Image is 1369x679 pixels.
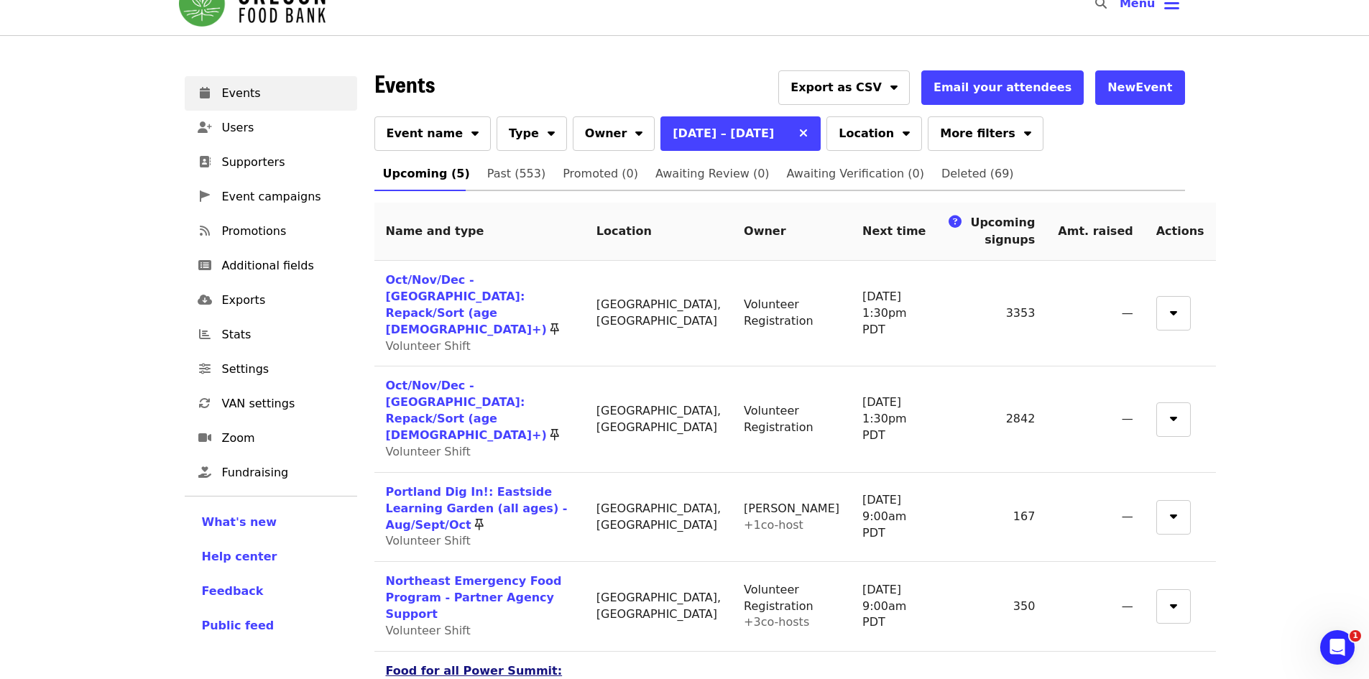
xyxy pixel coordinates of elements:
span: Events [374,66,435,100]
a: Supporters [185,145,357,180]
button: More filters [928,116,1043,151]
span: Amt. raised [1058,224,1133,238]
a: Settings [185,352,357,387]
td: Volunteer Registration [732,562,851,652]
th: Location [585,203,732,261]
span: Owner [585,125,627,142]
a: VAN settings [185,387,357,421]
i: rss icon [200,224,210,238]
i: calendar icon [200,86,210,100]
span: Past (553) [487,164,545,184]
td: [DATE] 1:30pm PDT [851,366,937,472]
span: VAN settings [222,395,346,412]
th: Name and type [374,203,585,261]
button: Owner [573,116,655,151]
span: Location [839,125,894,142]
button: Email your attendees [921,70,1084,105]
span: Upcoming (5) [383,164,470,184]
a: Public feed [202,617,340,634]
span: Stats [222,326,346,343]
i: chart-bar icon [199,328,211,341]
span: Awaiting Verification (0) [787,164,924,184]
a: Deleted (69) [933,157,1023,191]
i: list-alt icon [198,259,211,272]
div: [GEOGRAPHIC_DATA], [GEOGRAPHIC_DATA] [596,403,721,436]
i: times icon [799,126,808,140]
a: Past (553) [479,157,554,191]
i: pennant icon [200,190,210,203]
a: Northeast Emergency Food Program - Partner Agency Support [386,574,562,621]
td: [DATE] 9:00am PDT [851,473,937,563]
td: Volunteer Registration [732,261,851,366]
a: Oct/Nov/Dec - [GEOGRAPHIC_DATA]: Repack/Sort (age [DEMOGRAPHIC_DATA]+) [386,379,547,442]
i: sort-down icon [1170,410,1177,423]
span: Deleted (69) [941,164,1014,184]
span: Zoom [222,430,346,447]
span: Users [222,119,346,137]
span: Volunteer Shift [386,445,471,458]
span: Additional fields [222,257,346,274]
span: Volunteer Shift [386,534,471,548]
i: thumbtack icon [550,428,559,442]
span: Promoted (0) [563,164,638,184]
div: [GEOGRAPHIC_DATA], [GEOGRAPHIC_DATA] [596,297,721,330]
td: [DATE] 1:30pm PDT [851,261,937,366]
span: Settings [222,361,346,378]
i: thumbtack icon [475,518,484,532]
i: sync icon [199,397,211,410]
div: + 3 co-host s [744,614,839,631]
iframe: Intercom live chat [1320,630,1355,665]
span: Exports [222,292,346,309]
button: Export as CSV [778,70,910,105]
a: Awaiting Verification (0) [778,157,933,191]
td: Volunteer Registration [732,366,851,472]
button: NewEvent [1095,70,1184,105]
i: question-circle icon [949,214,962,230]
span: Awaiting Review (0) [655,164,770,184]
i: user-plus icon [198,121,212,134]
button: Type [497,116,567,151]
i: thumbtack icon [550,323,559,336]
span: Event campaigns [222,188,346,205]
span: What's new [202,515,277,529]
th: Owner [732,203,851,261]
i: sort-down icon [635,124,642,138]
div: 167 [949,509,1035,525]
a: Events [185,76,357,111]
a: Promoted (0) [554,157,647,191]
button: Feedback [202,583,264,600]
button: [DATE] – [DATE] [660,116,786,151]
i: sort-down icon [1170,304,1177,318]
div: [GEOGRAPHIC_DATA], [GEOGRAPHIC_DATA] [596,501,721,534]
i: sort-down icon [1170,507,1177,521]
span: Event name [387,125,464,142]
span: Help center [202,550,277,563]
div: — [1058,305,1133,322]
span: Supporters [222,154,346,171]
i: cloud-download icon [198,293,212,307]
div: — [1058,509,1133,525]
span: Promotions [222,223,346,240]
span: Volunteer Shift [386,339,471,353]
i: sort-down icon [1170,597,1177,611]
i: sort-down icon [903,124,910,138]
a: Event campaigns [185,180,357,214]
span: 1 [1350,630,1361,642]
i: sort-down icon [471,124,479,138]
span: Export as CSV [790,79,882,96]
a: Stats [185,318,357,352]
a: What's new [202,514,340,531]
div: [GEOGRAPHIC_DATA], [GEOGRAPHIC_DATA] [596,590,721,623]
i: sort-down icon [890,78,898,92]
button: Location [826,116,922,151]
div: 3353 [949,305,1035,322]
div: — [1058,599,1133,615]
i: hand-holding-heart icon [198,466,211,479]
a: Promotions [185,214,357,249]
span: Fundraising [222,464,346,481]
th: Next time [851,203,937,261]
div: + 1 co-host [744,517,839,534]
a: Exports [185,283,357,318]
a: Portland Dig In!: Eastside Learning Garden (all ages) - Aug/Sept/Oct [386,485,568,532]
div: 350 [949,599,1035,615]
